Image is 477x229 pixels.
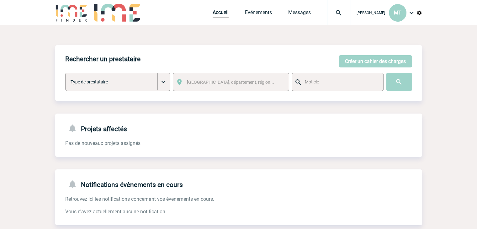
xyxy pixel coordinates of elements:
[65,196,214,202] span: Retrouvez ici les notifications concernant vos évenements en cours.
[65,179,183,189] h4: Notifications événements en cours
[245,9,272,18] a: Evénements
[357,11,385,15] span: [PERSON_NAME]
[68,124,81,133] img: notifications-24-px-g.png
[386,73,412,91] input: Submit
[65,209,165,215] span: Vous n'avez actuellement aucune notification
[288,9,311,18] a: Messages
[187,80,274,85] span: [GEOGRAPHIC_DATA], département, région...
[303,78,378,86] input: Mot clé
[213,9,229,18] a: Accueil
[394,10,401,16] span: MT
[65,55,140,63] h4: Rechercher un prestataire
[65,124,127,133] h4: Projets affectés
[55,4,88,22] img: IME-Finder
[68,179,81,189] img: notifications-24-px-g.png
[65,140,140,146] span: Pas de nouveaux projets assignés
